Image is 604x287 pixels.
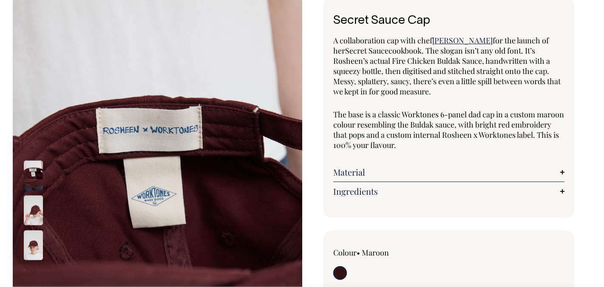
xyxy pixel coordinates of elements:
[333,35,549,56] span: for the launch of her
[24,195,43,225] img: maroon
[333,109,565,150] p: The base is a classic Worktones 6-panel dad cap in a custom maroon colour resembling the Buldak s...
[333,14,565,28] h1: Secret Sauce Cap
[24,230,43,260] img: maroon
[333,186,565,196] a: Ingredients
[345,45,388,56] span: Secret Sauce
[333,45,561,97] span: cookbook. The slogan isn’t any old font. It’s Rosheen’s actual Fire Chicken Buldak Sauce, handwri...
[27,139,40,158] button: Previous
[27,262,40,281] button: Next
[333,35,432,45] span: A collaboration cap with chef
[362,247,389,258] label: Maroon
[24,160,43,190] img: maroon
[357,247,360,258] span: •
[333,167,565,177] a: Material
[333,247,426,258] div: Colour
[432,35,493,45] a: [PERSON_NAME]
